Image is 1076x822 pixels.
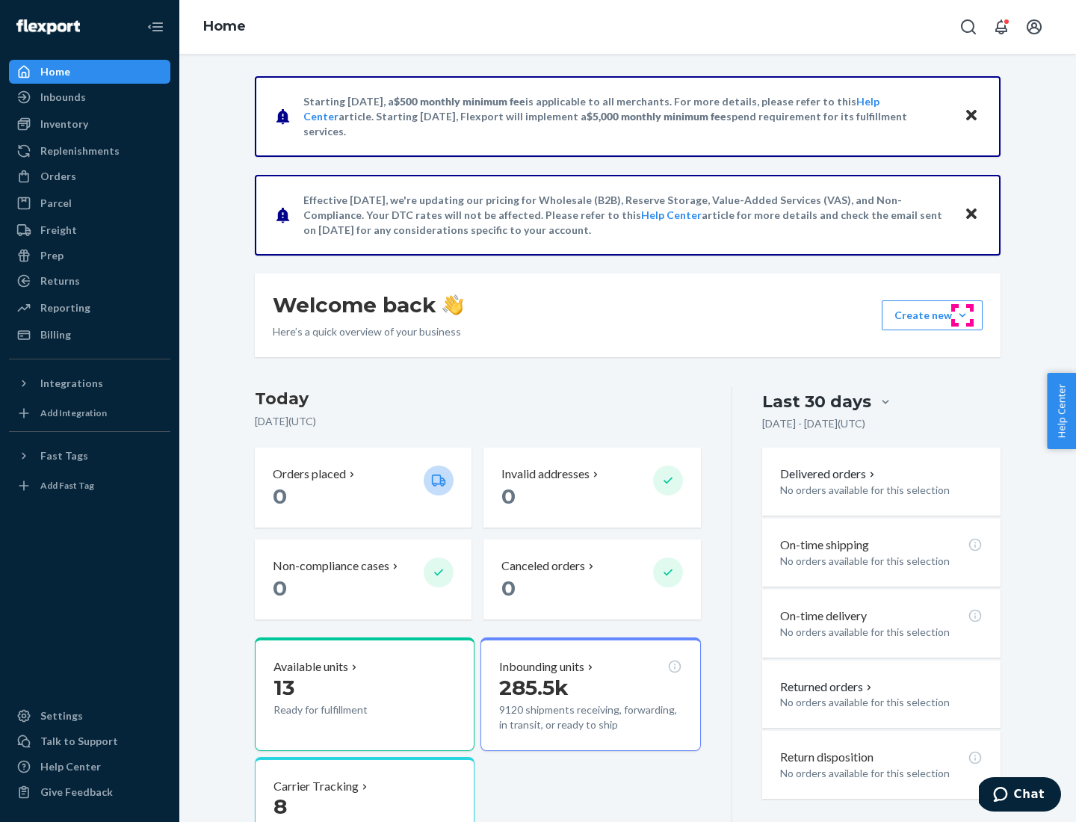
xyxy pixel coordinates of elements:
div: Fast Tags [40,448,88,463]
p: Invalid addresses [501,466,590,483]
p: Non-compliance cases [273,557,389,575]
div: Last 30 days [762,390,871,413]
iframe: Opens a widget where you can chat to one of our agents [979,777,1061,815]
div: Replenishments [40,143,120,158]
p: Return disposition [780,749,874,766]
div: Add Integration [40,407,107,419]
div: Settings [40,708,83,723]
span: 13 [273,675,294,700]
h3: Today [255,387,701,411]
button: Give Feedback [9,780,170,804]
button: Non-compliance cases 0 [255,540,471,619]
button: Open account menu [1019,12,1049,42]
a: Home [203,18,246,34]
a: Settings [9,704,170,728]
p: On-time delivery [780,608,867,625]
a: Add Integration [9,401,170,425]
ol: breadcrumbs [191,5,258,49]
p: No orders available for this selection [780,625,983,640]
button: Close [962,204,981,226]
button: Orders placed 0 [255,448,471,528]
p: Effective [DATE], we're updating our pricing for Wholesale (B2B), Reserve Storage, Value-Added Se... [303,193,950,238]
div: Returns [40,274,80,288]
p: Orders placed [273,466,346,483]
a: Freight [9,218,170,242]
span: $500 monthly minimum fee [394,95,525,108]
span: $5,000 monthly minimum fee [587,110,726,123]
a: Inbounds [9,85,170,109]
a: Orders [9,164,170,188]
span: 0 [501,575,516,601]
img: hand-wave emoji [442,294,463,315]
button: Delivered orders [780,466,878,483]
p: No orders available for this selection [780,554,983,569]
button: Talk to Support [9,729,170,753]
a: Billing [9,323,170,347]
p: [DATE] ( UTC ) [255,414,701,429]
div: Orders [40,169,76,184]
p: Carrier Tracking [273,778,359,795]
div: Billing [40,327,71,342]
div: Talk to Support [40,734,118,749]
span: 0 [273,575,287,601]
p: Canceled orders [501,557,585,575]
span: 0 [273,483,287,509]
p: No orders available for this selection [780,766,983,781]
button: Inbounding units285.5k9120 shipments receiving, forwarding, in transit, or ready to ship [480,637,700,751]
h1: Welcome back [273,291,463,318]
div: Add Fast Tag [40,479,94,492]
a: Replenishments [9,139,170,163]
button: Integrations [9,371,170,395]
button: Open notifications [986,12,1016,42]
p: Ready for fulfillment [273,702,412,717]
a: Home [9,60,170,84]
a: Parcel [9,191,170,215]
a: Help Center [641,208,702,221]
p: No orders available for this selection [780,483,983,498]
a: Returns [9,269,170,293]
p: Starting [DATE], a is applicable to all merchants. For more details, please refer to this article... [303,94,950,139]
div: Freight [40,223,77,238]
div: Parcel [40,196,72,211]
button: Create new [882,300,983,330]
p: 9120 shipments receiving, forwarding, in transit, or ready to ship [499,702,681,732]
a: Prep [9,244,170,268]
p: Available units [273,658,348,676]
a: Inventory [9,112,170,136]
div: Reporting [40,300,90,315]
button: Help Center [1047,373,1076,449]
button: Invalid addresses 0 [483,448,700,528]
a: Reporting [9,296,170,320]
div: Inventory [40,117,88,132]
button: Close [962,105,981,127]
div: Home [40,64,70,79]
span: 0 [501,483,516,509]
button: Close Navigation [140,12,170,42]
div: Inbounds [40,90,86,105]
div: Give Feedback [40,785,113,800]
span: 8 [273,794,287,819]
button: Available units13Ready for fulfillment [255,637,474,751]
span: 285.5k [499,675,569,700]
button: Fast Tags [9,444,170,468]
p: Here’s a quick overview of your business [273,324,463,339]
p: On-time shipping [780,537,869,554]
img: Flexport logo [16,19,80,34]
div: Integrations [40,376,103,391]
button: Returned orders [780,679,875,696]
a: Help Center [9,755,170,779]
button: Canceled orders 0 [483,540,700,619]
div: Help Center [40,759,101,774]
a: Add Fast Tag [9,474,170,498]
p: No orders available for this selection [780,695,983,710]
button: Open Search Box [953,12,983,42]
div: Prep [40,248,64,263]
p: [DATE] - [DATE] ( UTC ) [762,416,865,431]
p: Inbounding units [499,658,584,676]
